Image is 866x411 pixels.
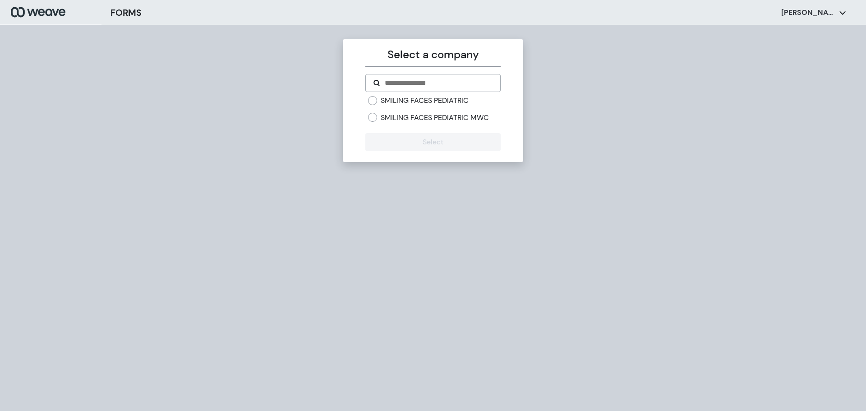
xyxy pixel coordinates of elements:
[365,133,500,151] button: Select
[384,78,493,88] input: Search
[381,113,489,123] label: SMILING FACES PEDIATRIC MWC
[111,6,142,19] h3: FORMS
[381,96,469,106] label: SMILING FACES PEDIATRIC
[781,8,835,18] p: [PERSON_NAME]
[365,46,500,63] p: Select a company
